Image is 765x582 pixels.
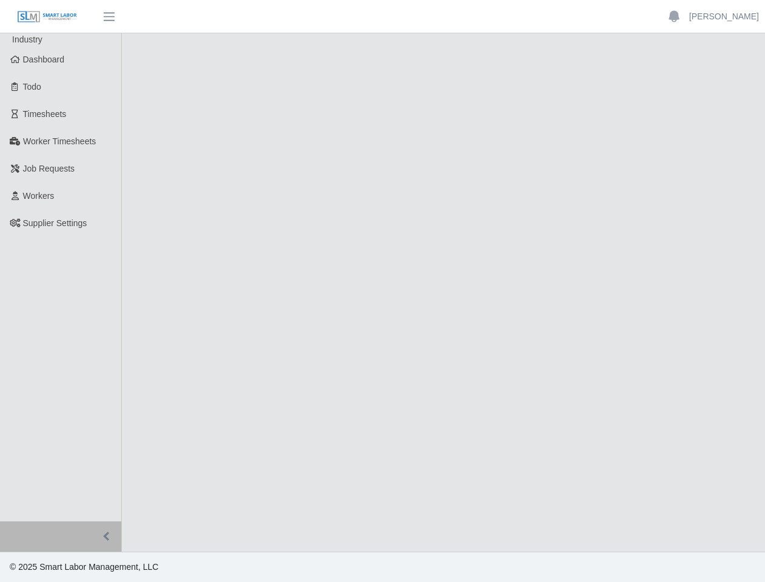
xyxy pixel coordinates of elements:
[23,218,87,228] span: Supplier Settings
[23,109,67,119] span: Timesheets
[23,82,41,92] span: Todo
[17,10,78,24] img: SLM Logo
[23,164,75,173] span: Job Requests
[23,55,65,64] span: Dashboard
[23,136,96,146] span: Worker Timesheets
[23,191,55,201] span: Workers
[12,35,42,44] span: Industry
[689,10,759,23] a: [PERSON_NAME]
[10,562,158,572] span: © 2025 Smart Labor Management, LLC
